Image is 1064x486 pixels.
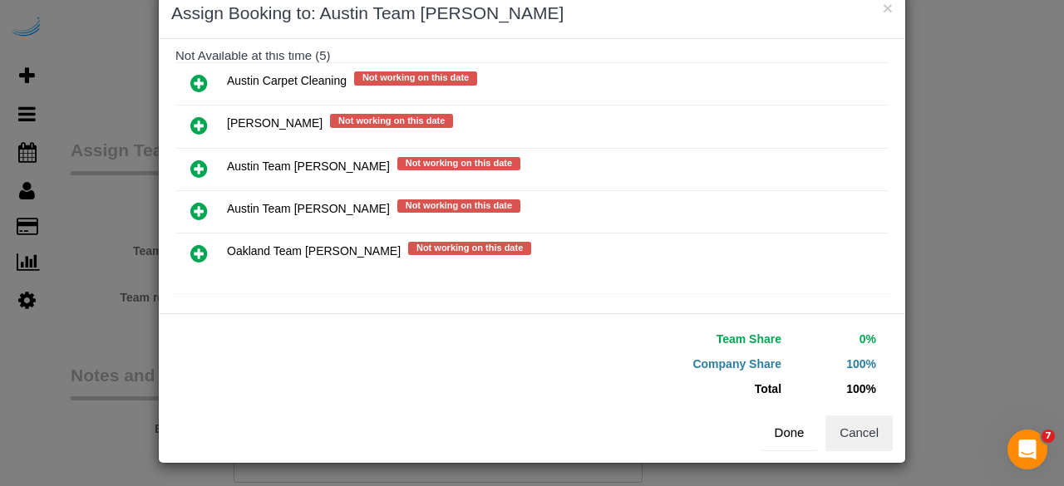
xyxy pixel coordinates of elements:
[227,160,390,173] span: Austin Team [PERSON_NAME]
[175,49,889,63] h4: Not Available at this time (5)
[544,376,786,401] td: Total
[227,202,390,215] span: Austin Team [PERSON_NAME]
[408,242,531,255] span: Not working on this date
[397,157,520,170] span: Not working on this date
[761,415,819,450] button: Done
[786,326,880,351] td: 0%
[397,199,520,213] span: Not working on this date
[227,244,401,258] span: Oakland Team [PERSON_NAME]
[1007,430,1047,469] iframe: Intercom live chat
[544,351,786,376] td: Company Share
[227,117,323,130] span: [PERSON_NAME]
[354,71,477,85] span: Not working on this date
[544,326,786,351] td: Team Share
[786,376,880,401] td: 100%
[1042,430,1055,443] span: 7
[171,1,893,26] h3: Assign Booking to: Austin Team [PERSON_NAME]
[330,114,453,127] span: Not working on this date
[825,415,893,450] button: Cancel
[227,75,347,88] span: Austin Carpet Cleaning
[786,351,880,376] td: 100%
